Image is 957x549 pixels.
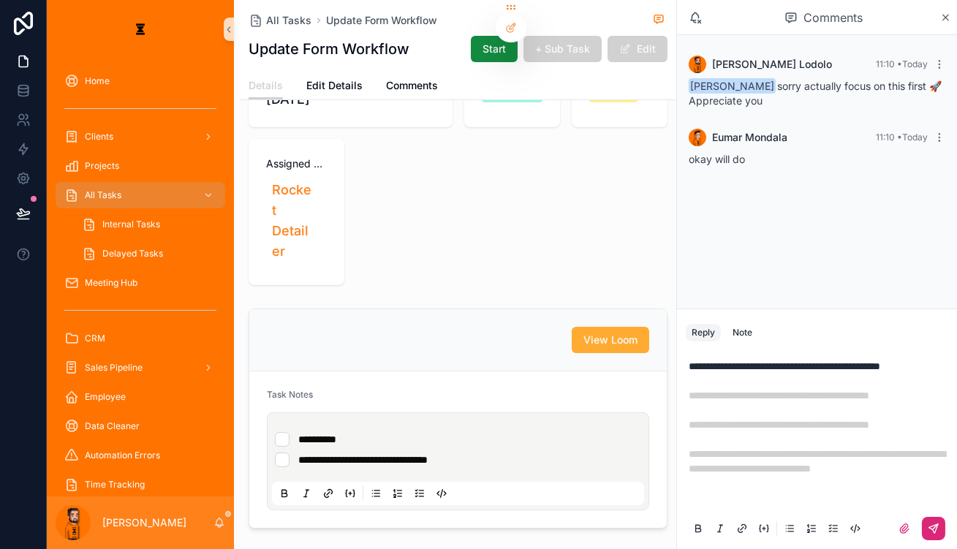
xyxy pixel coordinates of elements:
span: Clients [85,131,113,143]
button: Start [471,36,518,62]
span: Edit Details [306,78,363,93]
p: [PERSON_NAME] [102,515,186,530]
div: scrollable content [47,58,234,496]
button: Reply [686,324,721,341]
a: Rocket Detailer [266,177,321,265]
a: All Tasks [56,182,225,208]
span: + Sub Task [535,42,590,56]
a: All Tasks [249,13,311,28]
span: Delayed Tasks [102,248,163,260]
a: Home [56,68,225,94]
span: Home [85,75,110,87]
a: Edit Details [306,72,363,102]
a: Employee [56,384,225,410]
div: Note [733,327,752,338]
span: Internal Tasks [102,219,160,230]
span: CRM [85,333,105,344]
a: Automation Errors [56,442,225,469]
span: View Loom [583,333,638,347]
div: sorry actually focus on this first 🚀 Appreciate you [689,79,945,108]
h1: Update Form Workflow [249,39,409,59]
button: Edit [608,36,667,62]
a: Comments [386,72,438,102]
span: Start [483,42,506,56]
a: Details [249,72,283,100]
span: Details [249,78,283,93]
span: Eumar Mondala [712,130,787,145]
a: CRM [56,325,225,352]
span: Projects [85,160,119,172]
a: Delayed Tasks [73,241,225,267]
span: Comments [803,9,863,26]
span: okay will do [689,153,745,165]
a: Clients [56,124,225,150]
span: Automation Errors [85,450,160,461]
span: Employee [85,391,126,403]
span: All Tasks [85,189,121,201]
span: 11:10 • Today [876,132,928,143]
span: Rocket Detailer [272,180,315,262]
img: App logo [129,18,152,41]
span: All Tasks [266,13,311,28]
span: [PERSON_NAME] [689,78,776,94]
button: + Sub Task [523,36,602,62]
span: Data Cleaner [85,420,140,432]
a: Internal Tasks [73,211,225,238]
span: Task Notes [267,389,313,400]
span: Sales Pipeline [85,362,143,374]
span: [PERSON_NAME] Lodolo [712,57,832,72]
a: Projects [56,153,225,179]
a: Sales Pipeline [56,355,225,381]
a: Meeting Hub [56,270,225,296]
span: Assigned project collection [266,156,327,171]
span: Comments [386,78,438,93]
button: Note [727,324,758,341]
a: Update Form Workflow [326,13,437,28]
span: 11:10 • Today [876,58,928,69]
a: Data Cleaner [56,413,225,439]
button: View Loom [572,327,649,353]
span: Meeting Hub [85,277,137,289]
